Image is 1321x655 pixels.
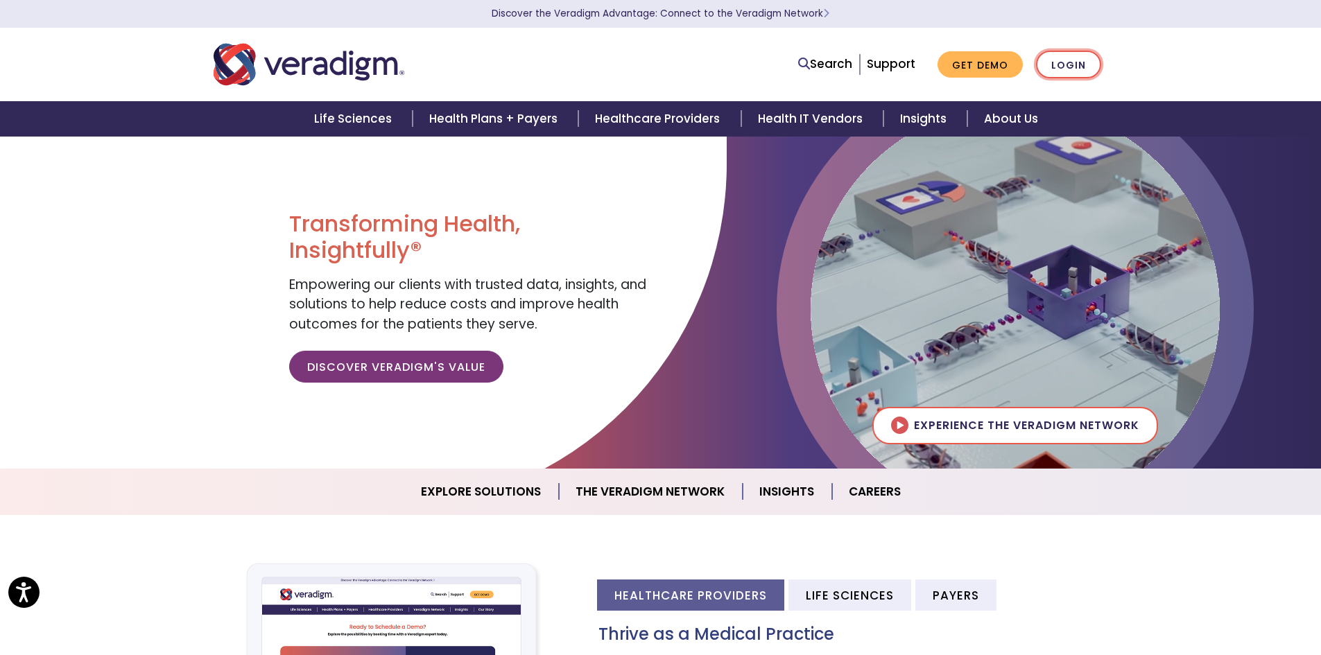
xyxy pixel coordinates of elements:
a: Discover Veradigm's Value [289,351,503,383]
a: Search [798,55,852,73]
span: Empowering our clients with trusted data, insights, and solutions to help reduce costs and improv... [289,275,646,333]
a: Support [867,55,915,72]
h1: Transforming Health, Insightfully® [289,211,650,264]
a: Discover the Veradigm Advantage: Connect to the Veradigm NetworkLearn More [492,7,829,20]
a: Life Sciences [297,101,413,137]
li: Payers [915,579,996,611]
a: Insights [883,101,967,137]
li: Healthcare Providers [597,579,784,611]
span: Learn More [823,7,829,20]
a: Health Plans + Payers [413,101,578,137]
h3: Thrive as a Medical Practice [598,625,1108,645]
a: Explore Solutions [404,474,559,509]
a: Health IT Vendors [741,101,883,137]
a: The Veradigm Network [559,474,743,509]
a: Get Demo [938,51,1023,78]
li: Life Sciences [788,579,911,611]
a: Login [1036,51,1101,79]
img: Veradigm logo [214,42,404,87]
a: Careers [832,474,917,509]
a: About Us [967,101,1055,137]
a: Insights [743,474,832,509]
a: Healthcare Providers [578,101,741,137]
